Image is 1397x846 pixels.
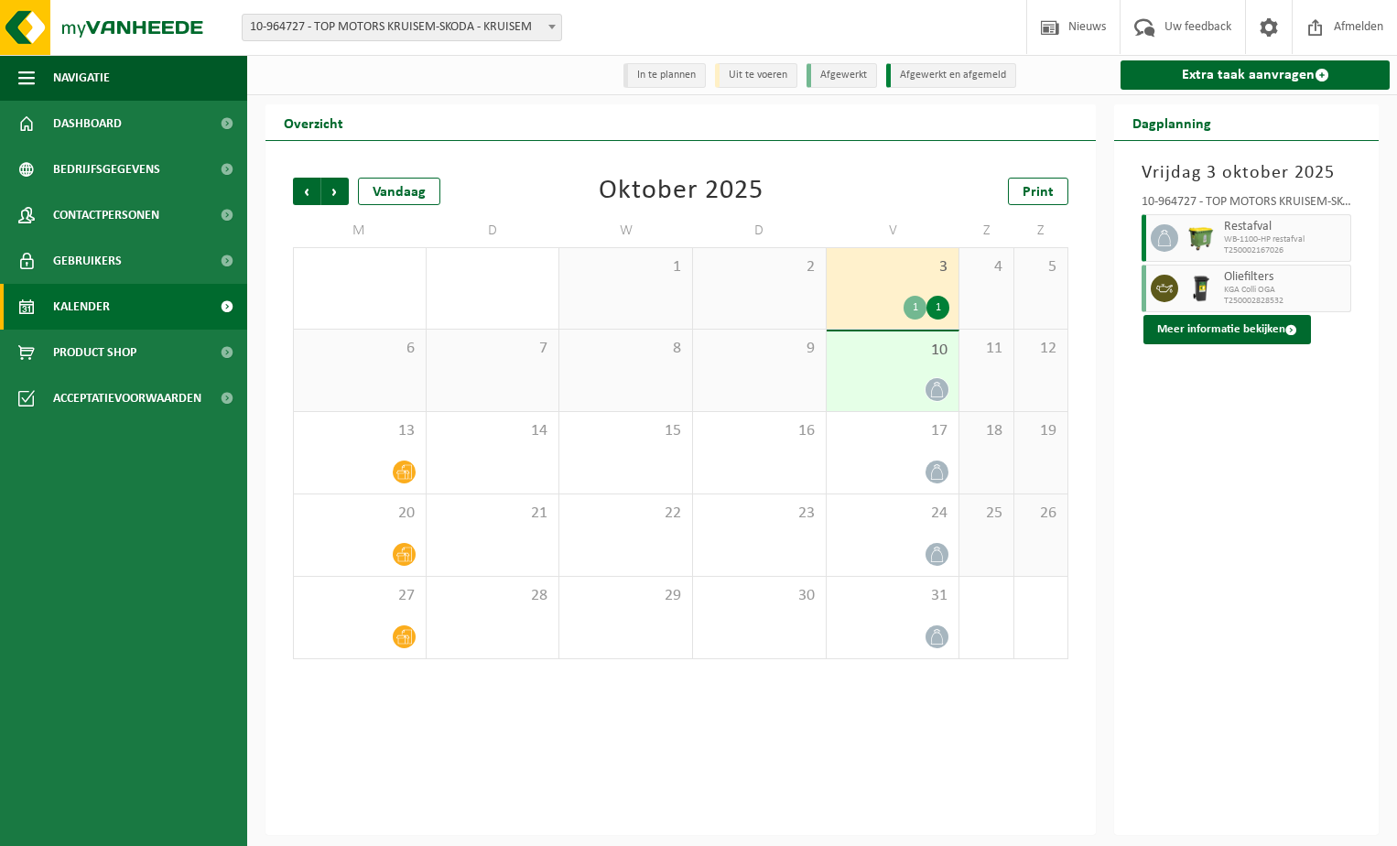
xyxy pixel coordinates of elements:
[969,504,1003,524] span: 25
[807,63,877,88] li: Afgewerkt
[1143,315,1311,344] button: Meer informatie bekijken
[53,55,110,101] span: Navigatie
[303,421,417,441] span: 13
[702,257,817,277] span: 2
[904,296,926,320] div: 1
[1023,257,1058,277] span: 5
[53,101,122,146] span: Dashboard
[836,421,950,441] span: 17
[827,214,960,247] td: V
[836,257,950,277] span: 3
[836,586,950,606] span: 31
[1023,185,1054,200] span: Print
[715,63,797,88] li: Uit te voeren
[599,178,763,205] div: Oktober 2025
[702,504,817,524] span: 23
[265,104,362,140] h2: Overzicht
[559,214,693,247] td: W
[1142,159,1351,187] h3: Vrijdag 3 oktober 2025
[1224,220,1346,234] span: Restafval
[969,421,1003,441] span: 18
[1008,178,1068,205] a: Print
[1224,234,1346,245] span: WB-1100-HP restafval
[436,504,550,524] span: 21
[1121,60,1390,90] a: Extra taak aanvragen
[969,339,1003,359] span: 11
[1023,339,1058,359] span: 12
[959,214,1013,247] td: Z
[569,586,683,606] span: 29
[321,178,349,205] span: Volgende
[569,504,683,524] span: 22
[1224,285,1346,296] span: KGA Colli OGA
[53,330,136,375] span: Product Shop
[1142,196,1351,214] div: 10-964727 - TOP MOTORS KRUISEM-SKODA - KRUISEM
[436,421,550,441] span: 14
[1114,104,1229,140] h2: Dagplanning
[1023,504,1058,524] span: 26
[1224,270,1346,285] span: Oliefilters
[243,15,561,40] span: 10-964727 - TOP MOTORS KRUISEM-SKODA - KRUISEM
[242,14,562,41] span: 10-964727 - TOP MOTORS KRUISEM-SKODA - KRUISEM
[303,504,417,524] span: 20
[702,421,817,441] span: 16
[1187,224,1215,252] img: WB-1100-HPE-GN-50
[293,178,320,205] span: Vorige
[569,257,683,277] span: 1
[702,586,817,606] span: 30
[436,339,550,359] span: 7
[53,284,110,330] span: Kalender
[293,214,427,247] td: M
[836,504,950,524] span: 24
[1224,296,1346,307] span: T250002828532
[53,238,122,284] span: Gebruikers
[569,421,683,441] span: 15
[969,257,1003,277] span: 4
[926,296,949,320] div: 1
[436,586,550,606] span: 28
[358,178,440,205] div: Vandaag
[1023,421,1058,441] span: 19
[1014,214,1068,247] td: Z
[569,339,683,359] span: 8
[693,214,827,247] td: D
[886,63,1016,88] li: Afgewerkt en afgemeld
[702,339,817,359] span: 9
[1187,275,1215,302] img: WB-0240-HPE-BK-01
[53,192,159,238] span: Contactpersonen
[53,375,201,421] span: Acceptatievoorwaarden
[623,63,706,88] li: In te plannen
[427,214,560,247] td: D
[1224,245,1346,256] span: T250002167026
[53,146,160,192] span: Bedrijfsgegevens
[303,339,417,359] span: 6
[836,341,950,361] span: 10
[303,586,417,606] span: 27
